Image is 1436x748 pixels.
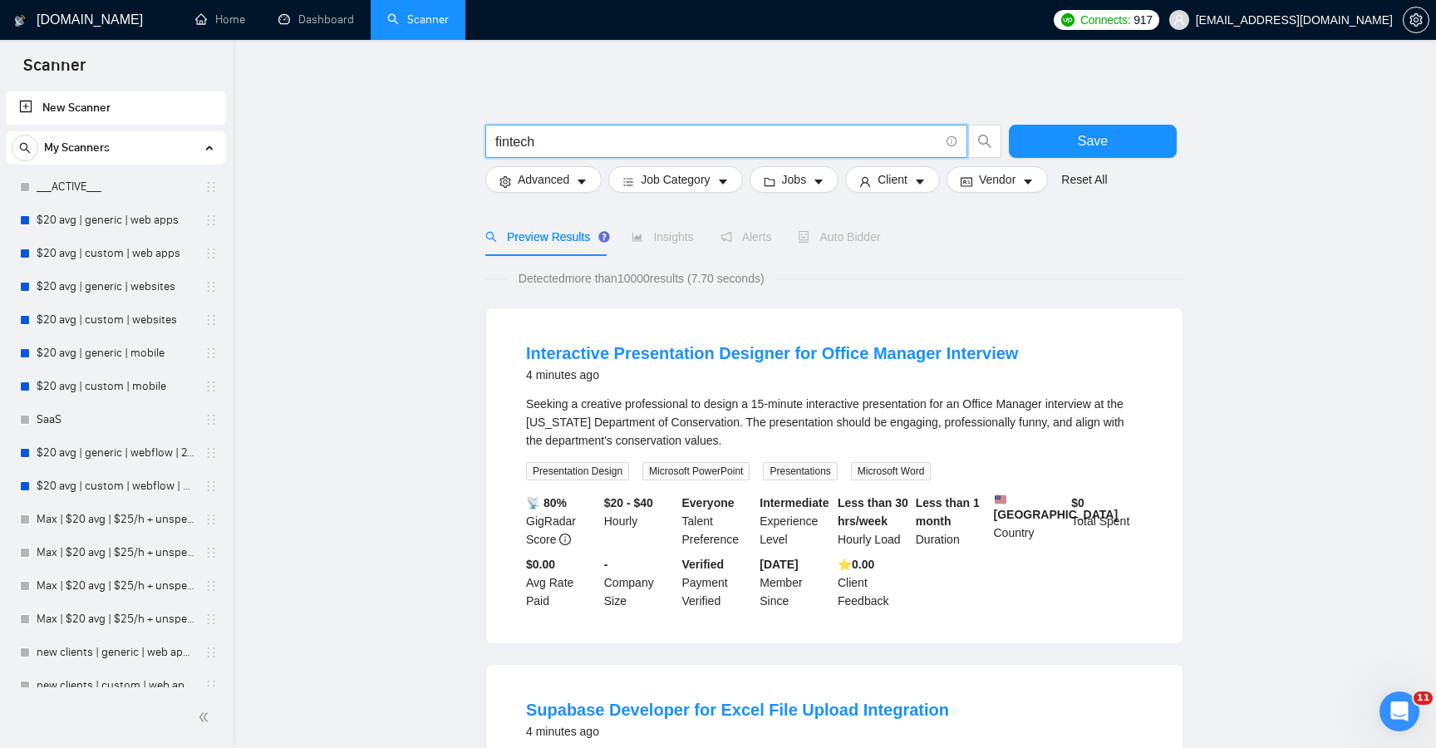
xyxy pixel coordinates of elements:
div: Tooltip anchor [597,229,612,244]
a: $20 avg | generic | mobile [37,337,194,370]
div: Client Feedback [834,555,912,610]
span: holder [204,679,218,692]
button: barsJob Categorycaret-down [608,166,742,193]
div: Talent Preference [679,494,757,549]
div: Payment Verified [679,555,757,610]
span: robot [798,231,809,243]
b: [GEOGRAPHIC_DATA] [994,494,1119,521]
a: $20 avg | custom | webflow | 24/02 [37,470,194,503]
a: $20 avg | generic | webflow | 24/02 [37,436,194,470]
a: dashboardDashboard [278,12,354,27]
span: holder [204,613,218,626]
button: userClientcaret-down [845,166,940,193]
img: upwork-logo.png [1061,13,1075,27]
b: Everyone [682,496,735,509]
a: $20 avg | custom | mobile [37,370,194,403]
div: Duration [912,494,991,549]
a: searchScanner [387,12,449,27]
button: search [968,125,1001,158]
span: 917 [1134,11,1152,29]
span: holder [204,413,218,426]
div: Experience Level [756,494,834,549]
a: Max | $20 avg | $25/h + unspec b. | custom | web apps [37,603,194,636]
div: 4 minutes ago [526,721,949,741]
span: caret-down [813,175,824,188]
li: New Scanner [6,91,226,125]
span: Scanner [10,53,99,88]
span: Insights [632,230,693,244]
span: Microsoft PowerPoint [642,462,750,480]
a: new clients | generic | web apps [37,636,194,669]
span: holder [204,214,218,227]
span: search [12,142,37,154]
span: Preview Results [485,230,605,244]
a: ___ACTIVE___ [37,170,194,204]
span: folder [764,175,775,188]
span: holder [204,513,218,526]
span: holder [204,280,218,293]
span: user [1173,14,1185,26]
span: Client [878,170,907,189]
span: holder [204,380,218,393]
a: $20 avg | custom | web apps [37,237,194,270]
div: Hourly Load [834,494,912,549]
span: notification [720,231,732,243]
div: Company Size [601,555,679,610]
span: bars [622,175,634,188]
span: holder [204,180,218,194]
span: Microsoft Word [851,462,931,480]
div: Avg Rate Paid [523,555,601,610]
button: search [12,135,38,161]
a: homeHome [195,12,245,27]
div: Member Since [756,555,834,610]
b: $20 - $40 [604,496,653,509]
span: Presentations [763,462,837,480]
img: 🇺🇸 [995,494,1006,505]
span: holder [204,646,218,659]
a: $20 avg | generic | websites [37,270,194,303]
b: Less than 30 hrs/week [838,496,908,528]
b: ⭐️ 0.00 [838,558,874,571]
span: Alerts [720,230,772,244]
a: Max | $20 avg | $25/h + unspec b. | generic | websites [37,503,194,536]
a: SaaS [37,403,194,436]
span: Job Category [641,170,710,189]
b: 📡 80% [526,496,567,509]
span: holder [204,546,218,559]
span: caret-down [1022,175,1034,188]
button: setting [1403,7,1429,33]
span: holder [204,480,218,493]
span: Detected more than 10000 results (7.70 seconds) [507,269,776,288]
a: $20 avg | generic | web apps [37,204,194,237]
span: Connects: [1080,11,1130,29]
span: 11 [1414,691,1433,705]
span: area-chart [632,231,643,243]
button: settingAdvancedcaret-down [485,166,602,193]
span: holder [204,446,218,460]
span: caret-down [717,175,729,188]
input: Search Freelance Jobs... [495,131,939,152]
span: Jobs [782,170,807,189]
button: Save [1009,125,1177,158]
button: idcardVendorcaret-down [947,166,1048,193]
div: 4 minutes ago [526,365,1018,385]
span: Save [1078,130,1108,151]
span: My Scanners [44,131,110,165]
span: info-circle [559,534,571,545]
span: Vendor [979,170,1016,189]
button: folderJobscaret-down [750,166,839,193]
span: caret-down [914,175,926,188]
a: Interactive Presentation Designer for Office Manager Interview [526,344,1018,362]
span: search [969,134,1001,149]
span: search [485,231,497,243]
span: setting [499,175,511,188]
span: info-circle [947,136,957,147]
b: [DATE] [760,558,798,571]
span: Presentation Design [526,462,629,480]
span: caret-down [576,175,588,188]
span: holder [204,247,218,260]
b: Less than 1 month [916,496,980,528]
span: double-left [198,709,214,726]
a: Reset All [1061,170,1107,189]
span: Auto Bidder [798,230,880,244]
